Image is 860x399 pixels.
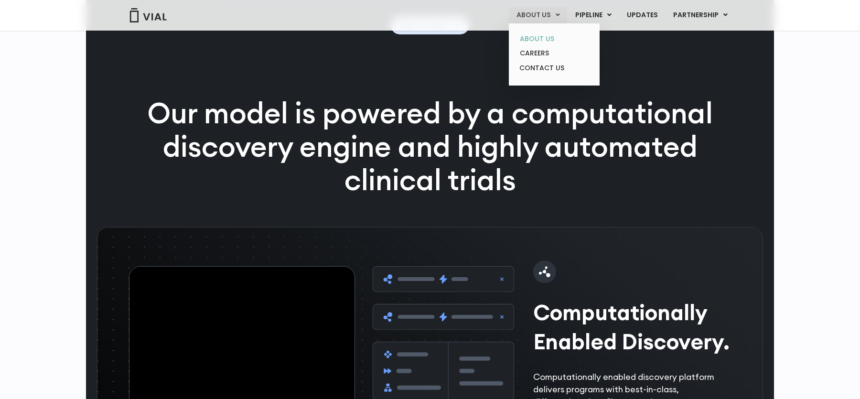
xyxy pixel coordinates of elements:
a: CONTACT US [512,61,596,76]
h2: Computationally Enabled Discovery. [533,298,737,356]
a: PARTNERSHIPMenu Toggle [666,7,735,23]
img: Vial Logo [129,8,167,22]
a: CAREERS [512,46,596,61]
p: Our model is powered by a computational discovery engine and highly automated clinical trials [122,97,738,196]
a: ABOUT US [512,32,596,46]
img: molecule-icon [533,260,556,283]
a: ABOUT USMenu Toggle [509,7,567,23]
a: UPDATES [619,7,665,23]
a: PIPELINEMenu Toggle [568,7,619,23]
